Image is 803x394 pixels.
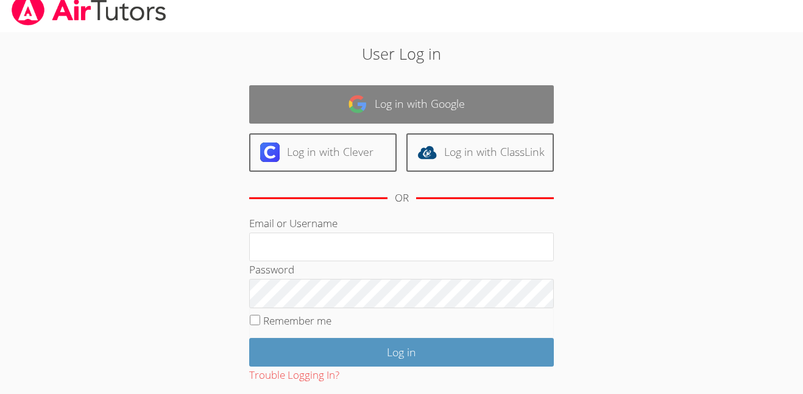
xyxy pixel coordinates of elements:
[395,189,409,207] div: OR
[263,314,331,328] label: Remember me
[260,142,280,162] img: clever-logo-6eab21bc6e7a338710f1a6ff85c0baf02591cd810cc4098c63d3a4b26e2feb20.svg
[249,338,554,367] input: Log in
[406,133,554,172] a: Log in with ClassLink
[249,85,554,124] a: Log in with Google
[249,262,294,276] label: Password
[249,367,339,384] button: Trouble Logging In?
[348,94,367,114] img: google-logo-50288ca7cdecda66e5e0955fdab243c47b7ad437acaf1139b6f446037453330a.svg
[249,133,397,172] a: Log in with Clever
[417,142,437,162] img: classlink-logo-d6bb404cc1216ec64c9a2012d9dc4662098be43eaf13dc465df04b49fa7ab582.svg
[185,42,618,65] h2: User Log in
[249,216,338,230] label: Email or Username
